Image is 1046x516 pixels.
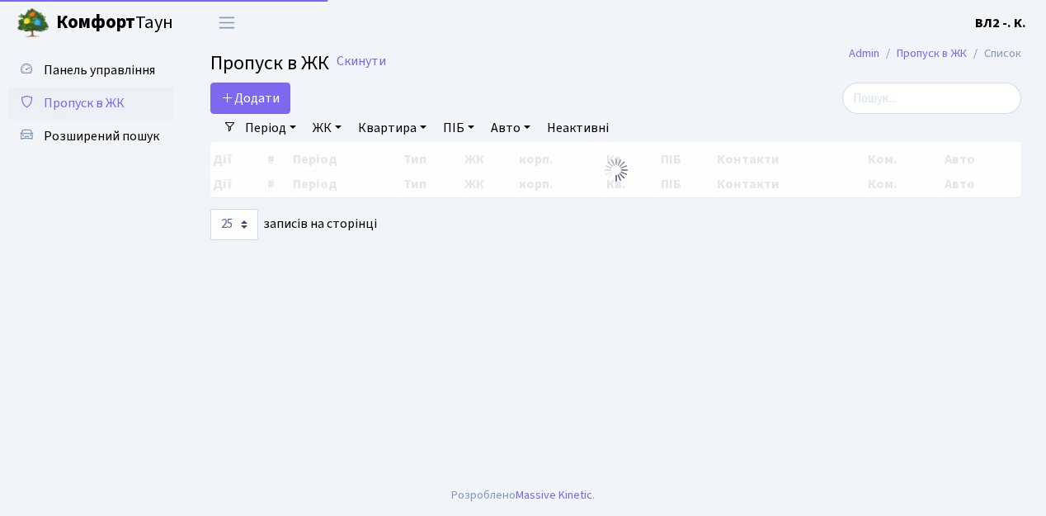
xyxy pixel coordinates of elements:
a: ВЛ2 -. К. [975,13,1026,33]
span: Панель управління [44,61,155,79]
img: logo.png [16,7,49,40]
a: Додати [210,83,290,114]
a: ПІБ [436,114,481,142]
img: Обробка... [603,157,629,183]
b: Комфорт [56,9,135,36]
div: Розроблено . [451,486,595,504]
b: ВЛ2 -. К. [975,14,1026,32]
span: Додати [221,89,280,107]
a: Розширений пошук [8,120,173,153]
a: ЖК [306,114,348,142]
nav: breadcrumb [824,36,1046,71]
span: Розширений пошук [44,127,159,145]
li: Список [967,45,1021,63]
button: Переключити навігацію [206,9,247,36]
span: Таун [56,9,173,37]
a: Massive Kinetic [516,486,592,504]
select: записів на сторінці [210,209,258,240]
label: записів на сторінці [210,209,377,240]
a: Період [238,114,303,142]
a: Пропуск в ЖК [897,45,967,62]
a: Панель управління [8,54,173,87]
span: Пропуск в ЖК [210,49,329,78]
a: Авто [484,114,537,142]
input: Пошук... [842,83,1021,114]
a: Пропуск в ЖК [8,87,173,120]
a: Admin [849,45,879,62]
a: Квартира [351,114,433,142]
a: Неактивні [540,114,615,142]
span: Пропуск в ЖК [44,94,125,112]
a: Скинути [337,54,386,69]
